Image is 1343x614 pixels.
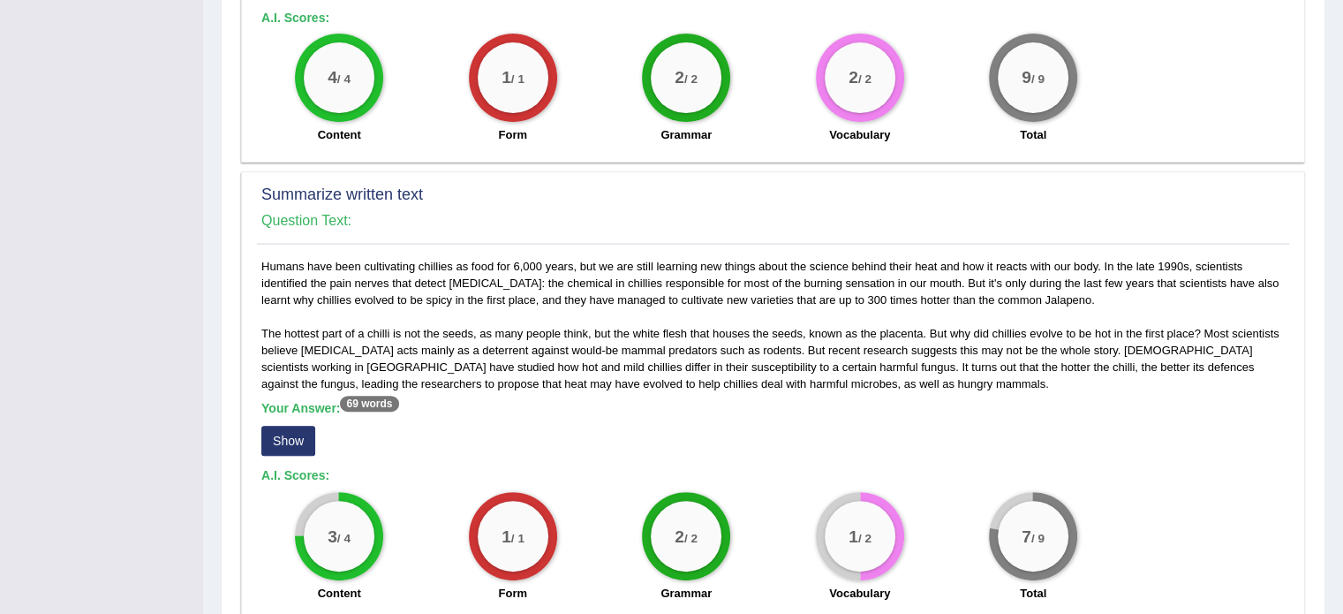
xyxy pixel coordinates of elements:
[829,585,890,602] label: Vocabulary
[858,72,871,86] small: / 2
[675,527,684,546] big: 2
[1031,72,1045,86] small: / 9
[499,585,528,602] label: Form
[684,531,698,544] small: / 2
[261,468,329,482] b: A.I. Scores:
[849,527,858,546] big: 1
[660,126,712,143] label: Grammar
[1022,68,1031,87] big: 9
[261,213,1285,229] h4: Question Text:
[684,72,698,86] small: / 2
[1031,531,1045,544] small: / 9
[318,585,361,602] label: Content
[849,68,858,87] big: 2
[261,11,329,25] b: A.I. Scores:
[261,401,399,415] b: Your Answer:
[502,527,511,546] big: 1
[660,585,712,602] label: Grammar
[261,186,1285,204] h2: Summarize written text
[340,396,398,412] sup: 69 words
[511,72,524,86] small: / 1
[257,258,1289,611] div: Humans have been cultivating chillies as food for 6,000 years, but we are still learning new thin...
[337,72,351,86] small: / 4
[511,531,524,544] small: / 1
[858,531,871,544] small: / 2
[1022,527,1031,546] big: 7
[1020,585,1046,602] label: Total
[499,126,528,143] label: Form
[502,68,511,87] big: 1
[328,527,337,546] big: 3
[318,126,361,143] label: Content
[829,126,890,143] label: Vocabulary
[675,68,684,87] big: 2
[328,68,337,87] big: 4
[261,426,315,456] button: Show
[1020,126,1046,143] label: Total
[337,531,351,544] small: / 4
